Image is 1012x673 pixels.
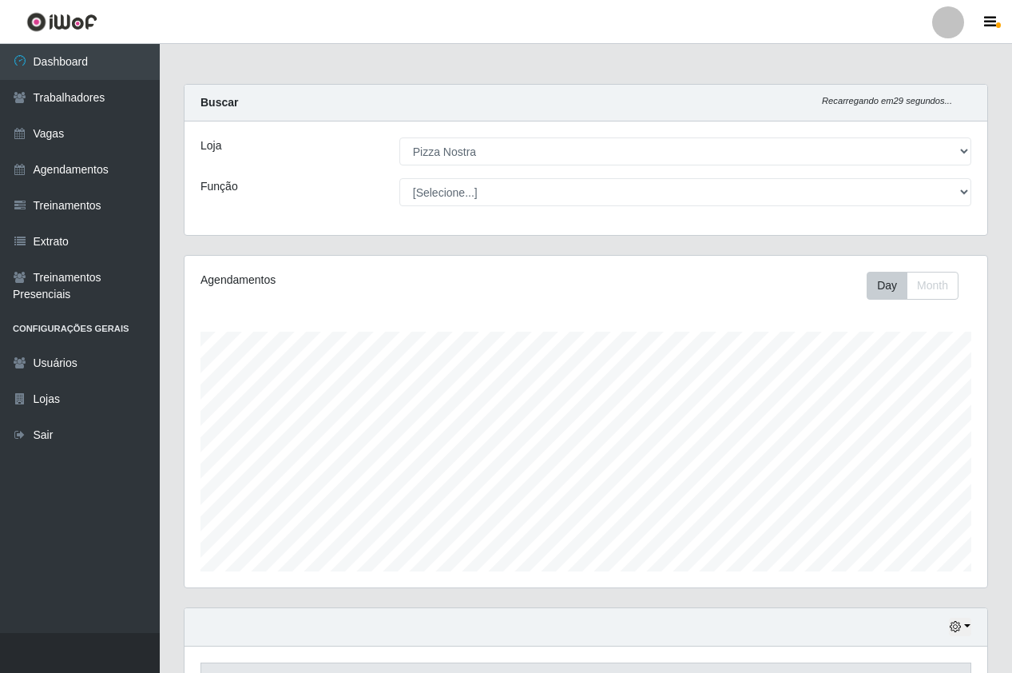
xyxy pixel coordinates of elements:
[867,272,907,300] button: Day
[907,272,958,300] button: Month
[200,272,508,289] div: Agendamentos
[200,137,221,154] label: Loja
[200,96,238,109] strong: Buscar
[26,12,97,32] img: CoreUI Logo
[200,178,238,195] label: Função
[867,272,971,300] div: Toolbar with button groups
[867,272,958,300] div: First group
[822,96,952,106] i: Recarregando em 29 segundos...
